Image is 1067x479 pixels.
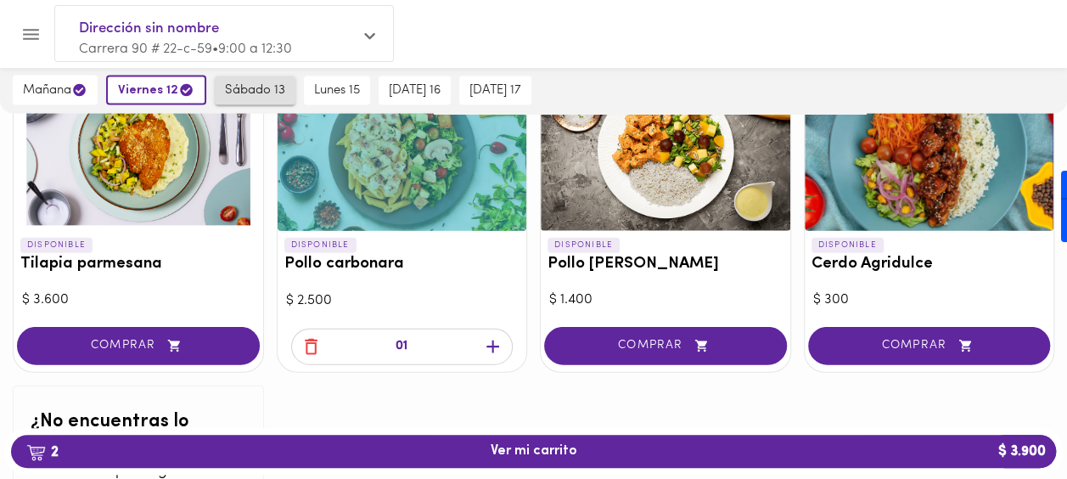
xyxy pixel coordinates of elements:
[548,238,620,253] p: DISPONIBLE
[813,290,1046,310] div: $ 300
[811,256,1047,273] h3: Cerdo Agridulce
[20,256,256,273] h3: Tilapia parmesana
[396,337,407,357] p: 01
[544,327,787,365] button: COMPRAR
[284,256,520,273] h3: Pollo carbonara
[548,256,783,273] h3: Pollo [PERSON_NAME]
[215,76,295,105] button: sábado 13
[14,70,263,231] div: Tilapia parmesana
[469,83,521,99] span: [DATE] 17
[549,290,782,310] div: $ 1.400
[118,82,194,99] span: viernes 12
[829,339,1030,353] span: COMPRAR
[304,76,370,105] button: lunes 15
[565,339,766,353] span: COMPRAR
[38,339,239,353] span: COMPRAR
[284,238,357,253] p: DISPONIBLE
[20,238,93,253] p: DISPONIBLE
[969,380,1050,462] iframe: Messagebird Livechat Widget
[22,290,255,310] div: $ 3.600
[31,412,246,453] h2: ¿No encuentras lo que ?
[459,76,531,105] button: [DATE] 17
[379,76,451,105] button: [DATE] 16
[79,42,292,56] span: Carrera 90 # 22-c-59 • 9:00 a 12:30
[225,83,285,99] span: sábado 13
[17,327,260,365] button: COMPRAR
[26,444,46,461] img: cart.png
[805,70,1054,231] div: Cerdo Agridulce
[491,443,577,459] span: Ver mi carrito
[10,14,52,55] button: Menu
[79,18,352,40] span: Dirección sin nombre
[11,435,1056,468] button: 2Ver mi carrito$ 3.900
[541,70,790,231] div: Pollo Tikka Massala
[811,238,884,253] p: DISPONIBLE
[314,83,360,99] span: lunes 15
[286,291,519,311] div: $ 2.500
[106,76,206,105] button: viernes 12
[278,70,527,231] div: Pollo carbonara
[808,327,1051,365] button: COMPRAR
[389,83,441,99] span: [DATE] 16
[13,76,98,105] button: mañana
[16,441,69,463] b: 2
[23,82,87,99] span: mañana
